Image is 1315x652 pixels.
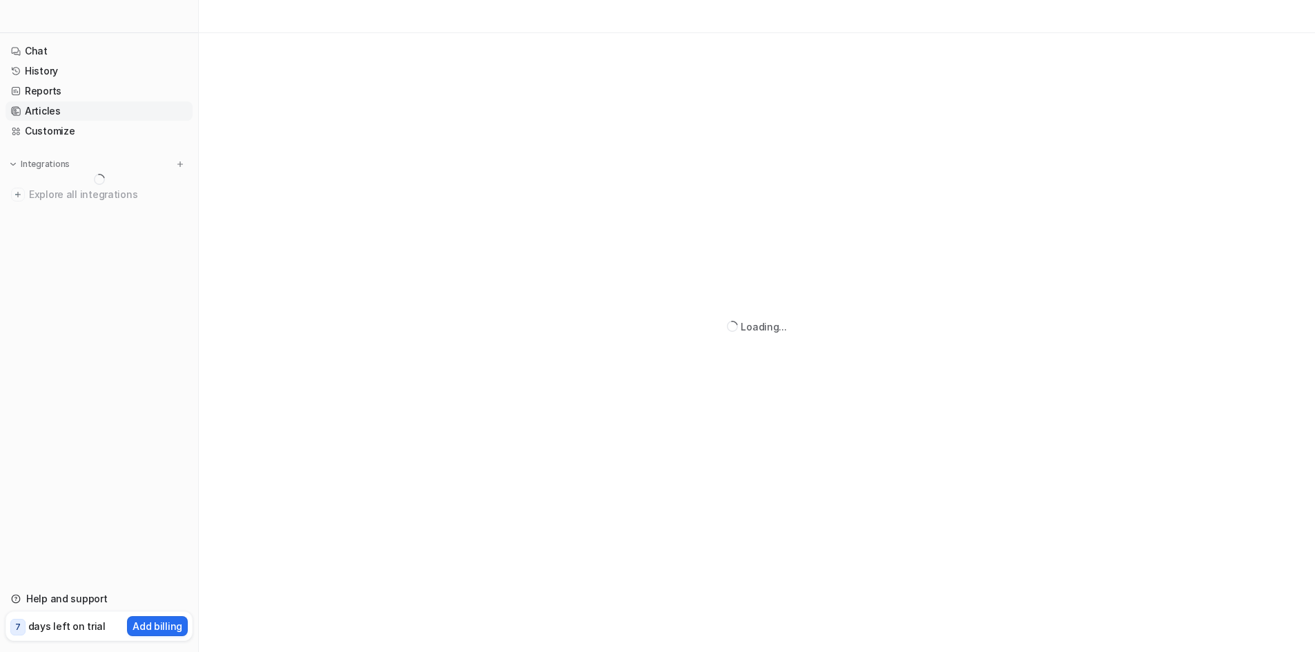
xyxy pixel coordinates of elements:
p: 7 [15,621,21,633]
a: Articles [6,101,193,121]
a: Customize [6,121,193,141]
span: Explore all integrations [29,184,187,206]
img: expand menu [8,159,18,169]
a: History [6,61,193,81]
p: days left on trial [28,619,106,633]
button: Add billing [127,616,188,636]
a: Help and support [6,589,193,609]
a: Reports [6,81,193,101]
img: menu_add.svg [175,159,185,169]
p: Integrations [21,159,70,170]
a: Explore all integrations [6,185,193,204]
img: explore all integrations [11,188,25,201]
a: Chat [6,41,193,61]
div: Loading... [741,319,786,334]
p: Add billing [133,619,182,633]
button: Integrations [6,157,74,171]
